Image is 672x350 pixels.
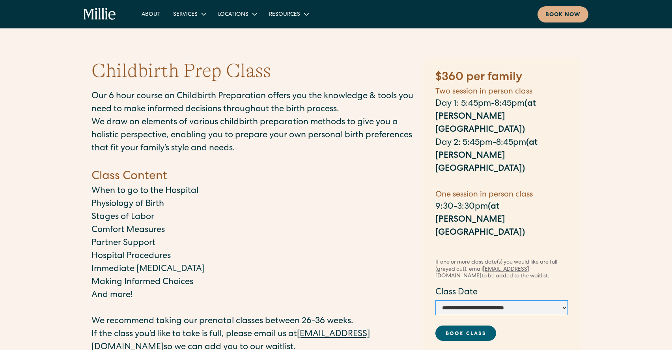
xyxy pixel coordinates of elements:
p: Partner Support [91,237,415,250]
p: We recommend taking our prenatal classes between 26-36 weeks. [91,315,415,328]
p: Making Informed Choices [91,276,415,289]
div: Resources [269,11,300,19]
h4: Class Content [91,168,415,185]
div: If one or more class date(s) you would like are full (greyed out), email to be added to the waitl... [435,259,568,280]
p: Physiology of Birth [91,198,415,211]
p: Day 1: 5:45pm-8:45pm [435,98,568,137]
div: Locations [212,7,263,21]
p: ‍ [435,240,568,253]
p: ‍ [91,155,415,168]
p: When to go to the Hospital [91,185,415,198]
p: ‍ [91,302,415,315]
strong: (at [PERSON_NAME][GEOGRAPHIC_DATA]) [435,139,538,174]
p: Stages of Labor [91,211,415,224]
div: Book now [545,11,581,19]
h5: Two session in person class [435,86,568,98]
strong: (at [PERSON_NAME][GEOGRAPHIC_DATA]) [435,203,525,238]
p: ‍ [435,176,568,189]
strong: (at [PERSON_NAME][GEOGRAPHIC_DATA]) [435,100,536,135]
p: And more! [91,289,415,302]
p: 9:30-3:30pm [435,201,568,240]
div: Resources [263,7,314,21]
p: Immediate [MEDICAL_DATA] [91,263,415,276]
h1: Childbirth Prep Class [91,58,271,84]
a: Book Class [435,326,496,341]
p: Day 2: 5:45pm-8:45pm [435,137,568,176]
p: We draw on elements of various childbirth preparation methods to give you a holistic perspective,... [91,116,415,155]
p: Comfort Measures [91,224,415,237]
label: Class Date [435,286,568,299]
p: Our 6 hour course on Childbirth Preparation offers you the knowledge & tools you need to make inf... [91,90,415,116]
a: Book now [538,6,588,22]
a: About [135,7,167,21]
div: Locations [218,11,248,19]
a: home [84,8,116,21]
h5: One session in person class [435,189,568,201]
strong: $360 per family [435,72,522,84]
div: Services [167,7,212,21]
p: Hospital Procedures [91,250,415,263]
div: Services [173,11,198,19]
